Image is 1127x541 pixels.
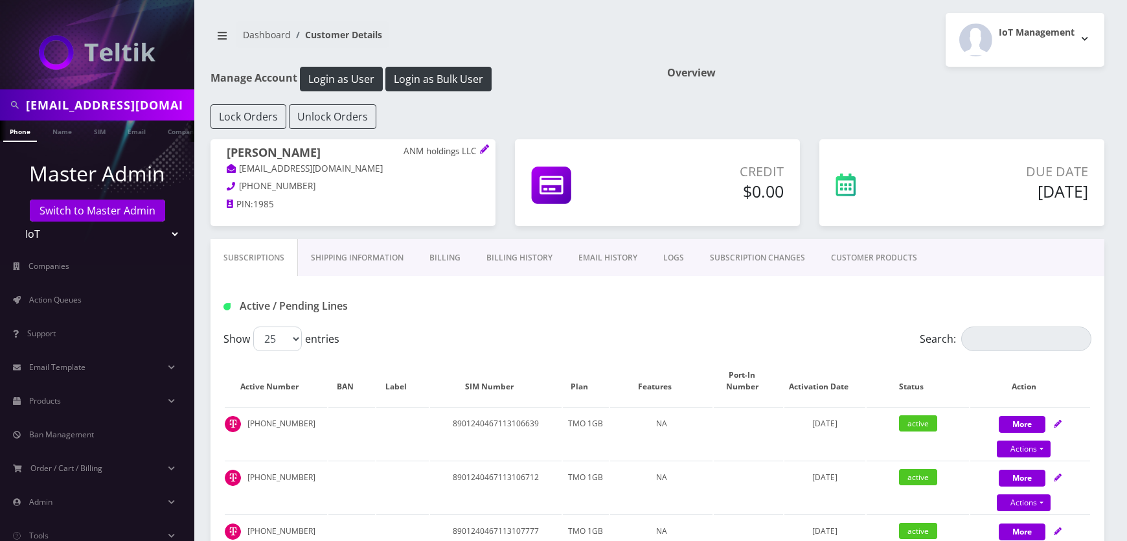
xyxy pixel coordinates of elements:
span: [DATE] [812,472,837,483]
a: CUSTOMER PRODUCTS [818,239,930,277]
span: [DATE] [812,525,837,536]
th: Status: activate to sort column ascending [867,356,969,406]
span: Admin [29,496,52,507]
th: Active Number: activate to sort column ascending [225,356,327,406]
span: Products [29,395,61,406]
span: Order / Cart / Billing [30,463,102,474]
a: Switch to Master Admin [30,200,165,222]
td: 8901240467113106712 [430,461,562,513]
span: Tools [29,530,49,541]
a: Billing History [473,239,565,277]
span: active [899,523,937,539]
p: ANM holdings LLC [404,146,479,157]
h1: Manage Account [211,67,648,91]
button: More [999,524,1045,540]
span: Ban Management [29,429,94,440]
img: t_img.png [225,470,241,486]
li: Customer Details [291,28,382,41]
a: Billing [416,239,473,277]
th: SIM Number: activate to sort column ascending [430,356,562,406]
button: Lock Orders [211,104,286,129]
h5: [DATE] [926,181,1088,201]
th: Port-In Number: activate to sort column ascending [714,356,783,406]
a: Actions [997,441,1051,457]
h1: Active / Pending Lines [223,300,500,312]
h5: $0.00 [644,181,784,201]
td: TMO 1GB [563,407,609,459]
img: IoT [39,35,155,70]
td: [PHONE_NUMBER] [225,461,327,513]
h2: IoT Management [999,27,1075,38]
span: Email Template [29,362,85,373]
a: Login as Bulk User [385,71,492,85]
button: Login as User [300,67,383,91]
a: SIM [87,121,112,141]
img: t_img.png [225,416,241,432]
a: Company [161,121,205,141]
input: Search in Company [26,93,191,117]
span: active [899,469,937,485]
button: More [999,470,1045,487]
h1: Overview [667,67,1104,79]
a: LOGS [650,239,697,277]
td: NA [610,461,712,513]
th: Action: activate to sort column ascending [970,356,1090,406]
td: [PHONE_NUMBER] [225,407,327,459]
button: More [999,416,1045,433]
img: t_img.png [225,524,241,540]
h1: [PERSON_NAME] [227,146,479,162]
a: Login as User [297,71,385,85]
a: PIN: [227,198,253,211]
th: Plan: activate to sort column ascending [563,356,609,406]
p: Credit [644,162,784,181]
a: Name [46,121,78,141]
th: Label: activate to sort column ascending [376,356,429,406]
button: IoT Management [946,13,1104,67]
a: [EMAIL_ADDRESS][DOMAIN_NAME] [227,163,383,176]
label: Show entries [223,327,339,351]
span: [PHONE_NUMBER] [239,180,315,192]
button: Login as Bulk User [385,67,492,91]
span: Action Queues [29,294,82,305]
th: BAN: activate to sort column ascending [328,356,375,406]
p: Due Date [926,162,1088,181]
td: NA [610,407,712,459]
a: Subscriptions [211,239,298,277]
select: Showentries [253,327,302,351]
th: Features: activate to sort column ascending [610,356,712,406]
a: Phone [3,121,37,142]
a: EMAIL HISTORY [565,239,650,277]
td: 8901240467113106639 [430,407,562,459]
span: Support [27,328,56,339]
label: Search: [920,327,1091,351]
a: Dashboard [243,29,291,41]
a: Email [121,121,152,141]
span: Companies [28,260,69,271]
td: TMO 1GB [563,461,609,513]
a: Shipping Information [298,239,416,277]
button: Unlock Orders [289,104,376,129]
span: 1985 [253,198,274,210]
img: Active / Pending Lines [223,303,231,310]
input: Search: [961,327,1091,351]
a: Actions [997,494,1051,511]
span: [DATE] [812,418,837,429]
span: active [899,415,937,432]
th: Activation Date: activate to sort column ascending [784,356,865,406]
nav: breadcrumb [211,21,648,58]
a: SUBSCRIPTION CHANGES [697,239,818,277]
